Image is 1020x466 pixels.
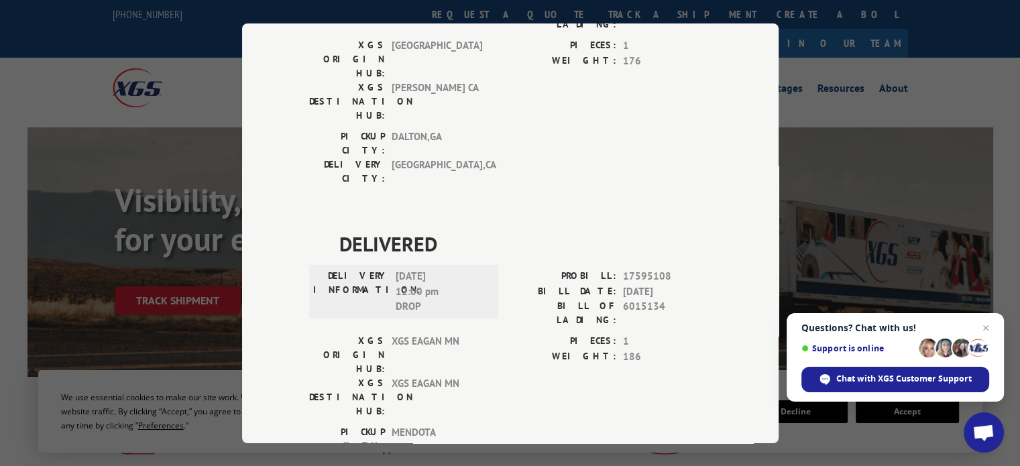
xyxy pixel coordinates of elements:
[801,367,989,392] div: Chat with XGS Customer Support
[392,334,482,376] span: XGS EAGAN MN
[836,373,972,385] span: Chat with XGS Customer Support
[623,3,712,32] span: 432855
[392,425,482,455] span: MENDOTA HEIGHTS , MN
[964,412,1004,453] div: Open chat
[623,53,712,68] span: 176
[392,158,482,186] span: [GEOGRAPHIC_DATA] , CA
[510,3,616,32] label: BILL OF LADING:
[510,284,616,299] label: BILL DATE:
[309,158,385,186] label: DELIVERY CITY:
[510,299,616,327] label: BILL OF LADING:
[623,334,712,349] span: 1
[623,38,712,54] span: 1
[623,269,712,284] span: 17595108
[309,129,385,158] label: PICKUP CITY:
[623,284,712,299] span: [DATE]
[623,299,712,327] span: 6015134
[392,376,482,418] span: XGS EAGAN MN
[801,343,914,353] span: Support is online
[510,53,616,68] label: WEIGHT:
[309,376,385,418] label: XGS DESTINATION HUB:
[309,334,385,376] label: XGS ORIGIN HUB:
[801,323,989,333] span: Questions? Chat with us!
[309,38,385,80] label: XGS ORIGIN HUB:
[510,334,616,349] label: PIECES:
[339,229,712,259] span: DELIVERED
[510,38,616,54] label: PIECES:
[510,349,616,364] label: WEIGHT:
[396,269,486,314] span: [DATE] 12:00 pm DROP
[309,80,385,123] label: XGS DESTINATION HUB:
[392,38,482,80] span: [GEOGRAPHIC_DATA]
[392,80,482,123] span: [PERSON_NAME] CA
[392,129,482,158] span: DALTON , GA
[623,349,712,364] span: 186
[313,269,389,314] label: DELIVERY INFORMATION:
[510,269,616,284] label: PROBILL:
[309,425,385,455] label: PICKUP CITY:
[978,320,994,336] span: Close chat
